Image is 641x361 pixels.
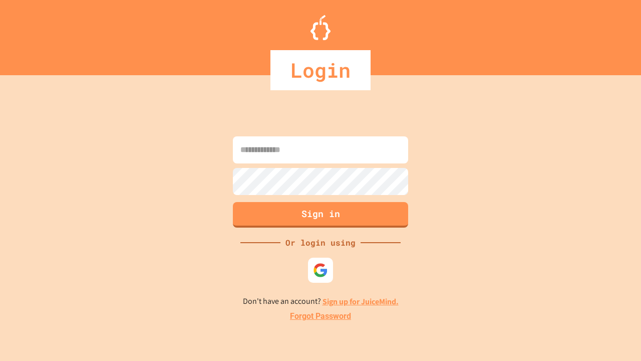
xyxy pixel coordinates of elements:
[280,237,361,249] div: Or login using
[310,15,331,40] img: Logo.svg
[243,295,399,308] p: Don't have an account?
[233,202,408,228] button: Sign in
[290,310,351,322] a: Forgot Password
[270,50,371,90] div: Login
[323,296,399,307] a: Sign up for JuiceMind.
[313,263,328,278] img: google-icon.svg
